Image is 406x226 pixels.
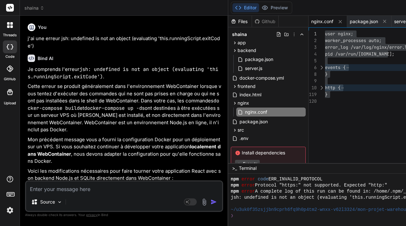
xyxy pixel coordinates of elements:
[239,74,284,82] span: docker-compose.yml
[228,18,252,25] div: Files
[231,182,239,188] span: npm
[5,54,14,59] label: code
[238,127,244,133] span: src
[239,165,257,171] span: Terminal
[309,57,317,64] div: 5
[317,64,326,71] div: Click to expand the range.
[317,84,326,91] div: Click to expand the range.
[309,44,317,51] div: 3
[309,84,317,91] div: 10
[231,213,233,219] span: ❯
[309,30,317,37] div: 1
[235,150,302,156] span: Install dependencies
[38,24,47,30] h6: You
[28,98,219,111] code: docker-compose build
[325,38,382,43] span: worker_processes auto;
[40,199,55,205] p: Source
[57,199,62,205] img: Pick Models
[28,66,218,80] code: jsh: undefined is not an object (evaluating 'this.runningScript.exitCode')
[28,168,222,182] p: Voici les modifications nécessaires pour faire tourner votre application React avec son backend N...
[309,64,317,71] div: 6
[5,205,15,216] img: settings
[241,188,255,195] span: error
[309,98,317,105] div: 120
[235,160,260,168] button: Execute
[28,136,222,165] p: Mon précédent message vous a fourni la configuration Docker pour un déploiement sur un VPS. Si vo...
[28,35,222,49] p: j'ai une erreur jsh: undefined is not an object (evaluating 'this.runningScript.exitCode')
[252,18,278,25] div: Github
[238,39,246,46] span: app
[201,198,208,206] img: attachment
[28,66,222,80] p: Je comprends l'erreur .
[325,91,328,97] span: }
[24,5,44,11] span: shaina
[232,3,259,12] button: Editor
[309,71,317,78] div: 8
[309,91,317,98] div: 119
[309,78,317,84] div: 9
[244,108,268,116] span: nginx.conf
[232,165,237,171] span: >_
[325,31,353,37] span: user nginx;
[239,118,268,126] span: package.json
[4,76,16,82] label: GitHub
[28,83,222,134] p: Cette erreur se produit généralement dans l'environnement WebContainer lorsque vous tentez d'exéc...
[239,135,249,142] span: .env
[211,199,217,205] img: icon
[241,176,255,182] span: error
[232,31,247,38] span: shaina
[325,71,328,77] span: }
[258,176,269,182] span: code
[325,85,340,91] span: http {
[25,212,223,218] p: Always double-check its answers. Your in Bind
[28,143,221,157] strong: localement dans WebContainer
[238,83,256,90] span: frontend
[231,188,239,195] span: npm
[311,18,333,25] span: nginx.conf
[244,56,274,63] span: package.json
[350,18,378,25] span: package.json
[238,100,249,106] span: nginx
[325,65,346,70] span: events {
[309,51,317,57] div: 4
[84,105,142,111] code: docker-compose up -d
[241,182,255,188] span: error
[38,55,53,62] h6: Bind AI
[86,213,98,217] span: privacy
[244,65,263,72] span: server.js
[325,51,394,57] span: pid /var/run/[DOMAIN_NAME];
[231,176,239,182] span: npm
[255,182,387,188] span: Protocol "https:" not supported. Expected "http:"
[3,32,17,38] label: threads
[239,91,262,99] span: index.html
[268,176,322,182] span: ERR_INVALID_PROTOCOL
[259,3,291,12] button: Preview
[4,100,16,106] label: Upload
[309,37,317,44] div: 2
[238,47,256,54] span: backend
